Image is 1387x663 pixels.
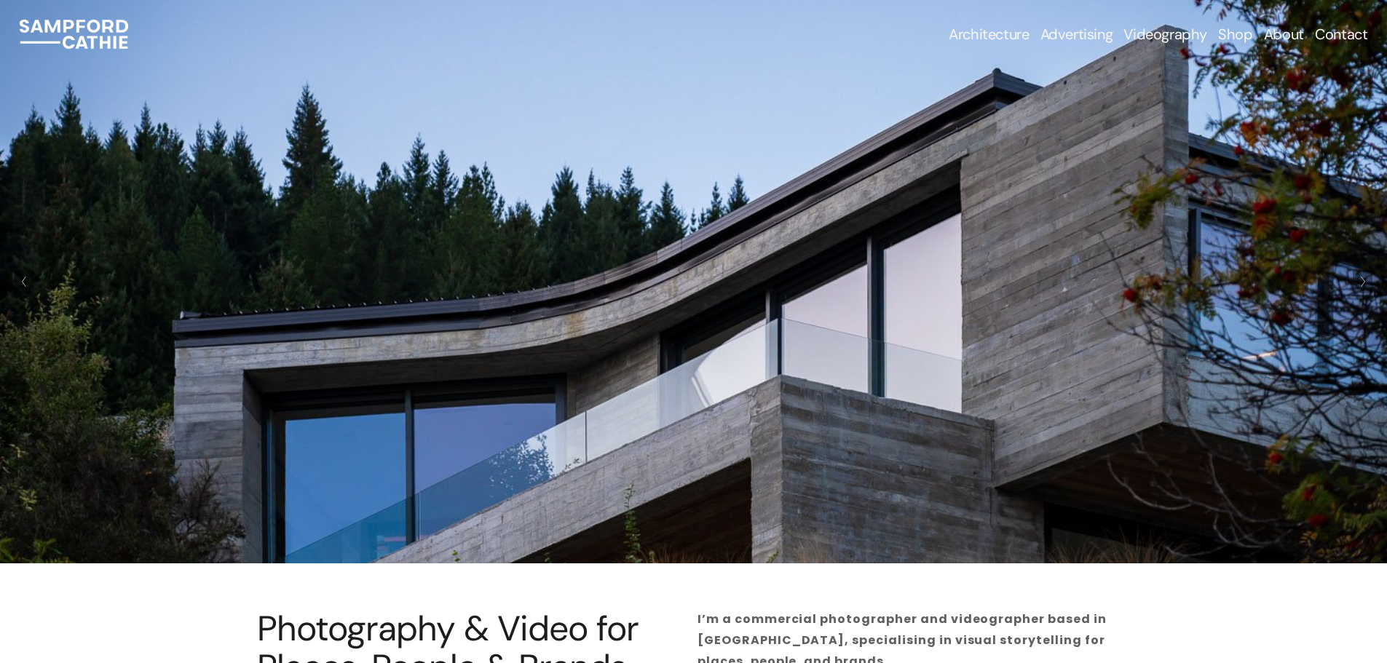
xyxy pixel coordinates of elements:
[1123,24,1207,44] a: Videography
[949,25,1029,43] span: Architecture
[1264,24,1304,44] a: About
[1040,24,1113,44] a: folder dropdown
[1353,270,1372,293] button: Next Slide
[15,270,34,293] button: Previous Slide
[1218,24,1252,44] a: Shop
[20,20,128,49] img: Sampford Cathie Photo + Video
[949,24,1029,44] a: folder dropdown
[1040,25,1113,43] span: Advertising
[1315,24,1367,44] a: Contact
